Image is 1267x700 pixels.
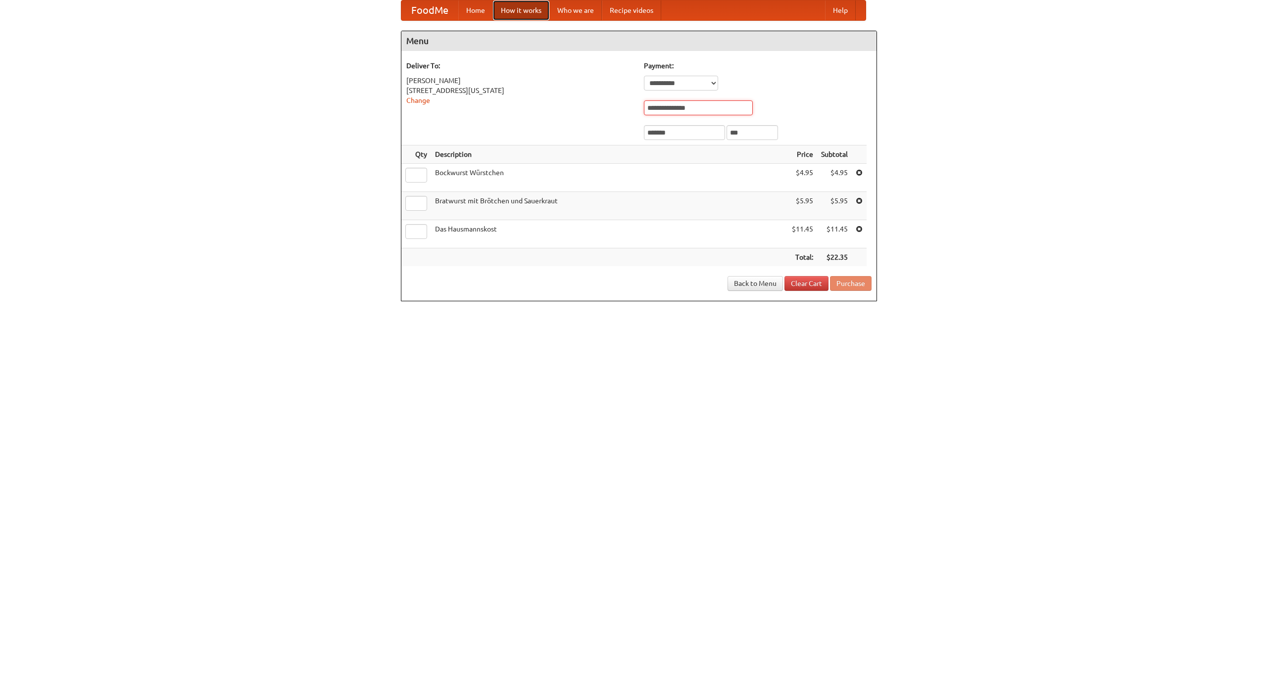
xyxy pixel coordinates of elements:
[830,276,872,291] button: Purchase
[788,192,817,220] td: $5.95
[817,220,852,248] td: $11.45
[401,0,458,20] a: FoodMe
[602,0,661,20] a: Recipe videos
[825,0,856,20] a: Help
[431,220,788,248] td: Das Hausmannskost
[493,0,549,20] a: How it works
[401,145,431,164] th: Qty
[406,86,634,95] div: [STREET_ADDRESS][US_STATE]
[406,96,430,104] a: Change
[817,192,852,220] td: $5.95
[788,164,817,192] td: $4.95
[549,0,602,20] a: Who we are
[788,248,817,267] th: Total:
[431,164,788,192] td: Bockwurst Würstchen
[644,61,872,71] h5: Payment:
[728,276,783,291] a: Back to Menu
[784,276,828,291] a: Clear Cart
[431,145,788,164] th: Description
[788,220,817,248] td: $11.45
[788,145,817,164] th: Price
[406,61,634,71] h5: Deliver To:
[817,145,852,164] th: Subtotal
[817,164,852,192] td: $4.95
[406,76,634,86] div: [PERSON_NAME]
[431,192,788,220] td: Bratwurst mit Brötchen und Sauerkraut
[458,0,493,20] a: Home
[817,248,852,267] th: $22.35
[401,31,877,51] h4: Menu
